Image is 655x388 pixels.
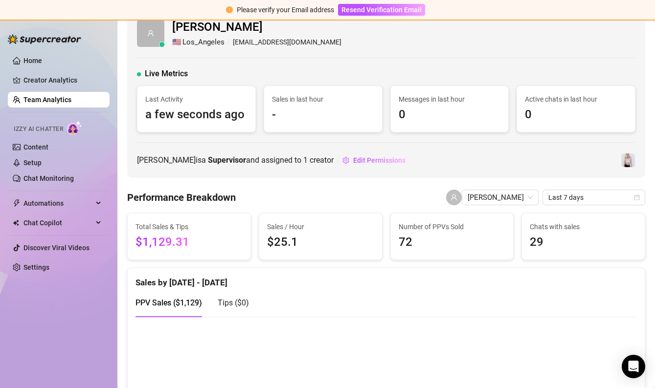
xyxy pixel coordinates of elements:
[8,34,81,44] img: logo-BBDzfeDw.svg
[303,155,308,165] span: 1
[525,94,627,105] span: Active chats in last hour
[67,121,82,135] img: AI Chatter
[341,6,422,14] span: Resend Verification Email
[530,221,637,232] span: Chats with sales
[237,4,334,15] div: Please verify your Email address
[399,221,506,232] span: Number of PPVs Sold
[23,72,102,88] a: Creator Analytics
[272,106,374,124] span: -
[342,152,406,168] button: Edit Permissions
[23,215,93,231] span: Chat Copilot
[353,156,406,164] span: Edit Permissions
[23,174,74,182] a: Chat Monitoring
[136,221,243,232] span: Total Sales & Tips
[23,57,42,65] a: Home
[172,18,341,37] span: [PERSON_NAME]
[342,157,349,164] span: setting
[399,94,501,105] span: Messages in last hour
[23,96,71,104] a: Team Analytics
[23,263,49,271] a: Settings
[272,94,374,105] span: Sales in last hour
[13,199,21,207] span: thunderbolt
[525,106,627,124] span: 0
[136,298,202,307] span: PPV Sales ( $1,129 )
[182,37,225,48] span: Los_Angeles
[23,143,48,151] a: Content
[13,219,19,226] img: Chat Copilot
[267,221,374,232] span: Sales / Hour
[23,195,93,211] span: Automations
[147,30,154,37] span: user
[136,233,243,252] span: $1,129.31
[137,154,334,166] span: [PERSON_NAME] is a and assigned to creator
[145,94,248,105] span: Last Activity
[622,355,645,378] div: Open Intercom Messenger
[530,233,637,252] span: 29
[127,191,236,204] h4: Performance Breakdown
[23,244,90,252] a: Discover Viral Videos
[267,233,374,252] span: $25.1
[399,233,506,252] span: 72
[399,106,501,124] span: 0
[145,68,188,80] span: Live Metrics
[634,194,640,200] span: calendar
[23,159,42,167] a: Setup
[226,6,233,13] span: exclamation-circle
[548,190,639,205] span: Last 7 days
[208,155,246,165] b: Supervisor
[451,194,457,201] span: user
[338,4,425,16] button: Resend Verification Email
[145,106,248,124] span: a few seconds ago
[218,298,249,307] span: Tips ( $0 )
[136,268,637,289] div: Sales by [DATE] - [DATE]
[14,125,63,134] span: Izzy AI Chatter
[172,37,341,48] div: [EMAIL_ADDRESS][DOMAIN_NAME]
[468,190,533,205] span: Peiwen Wang
[621,153,635,167] img: Chanel
[172,37,181,48] span: 🇺🇸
